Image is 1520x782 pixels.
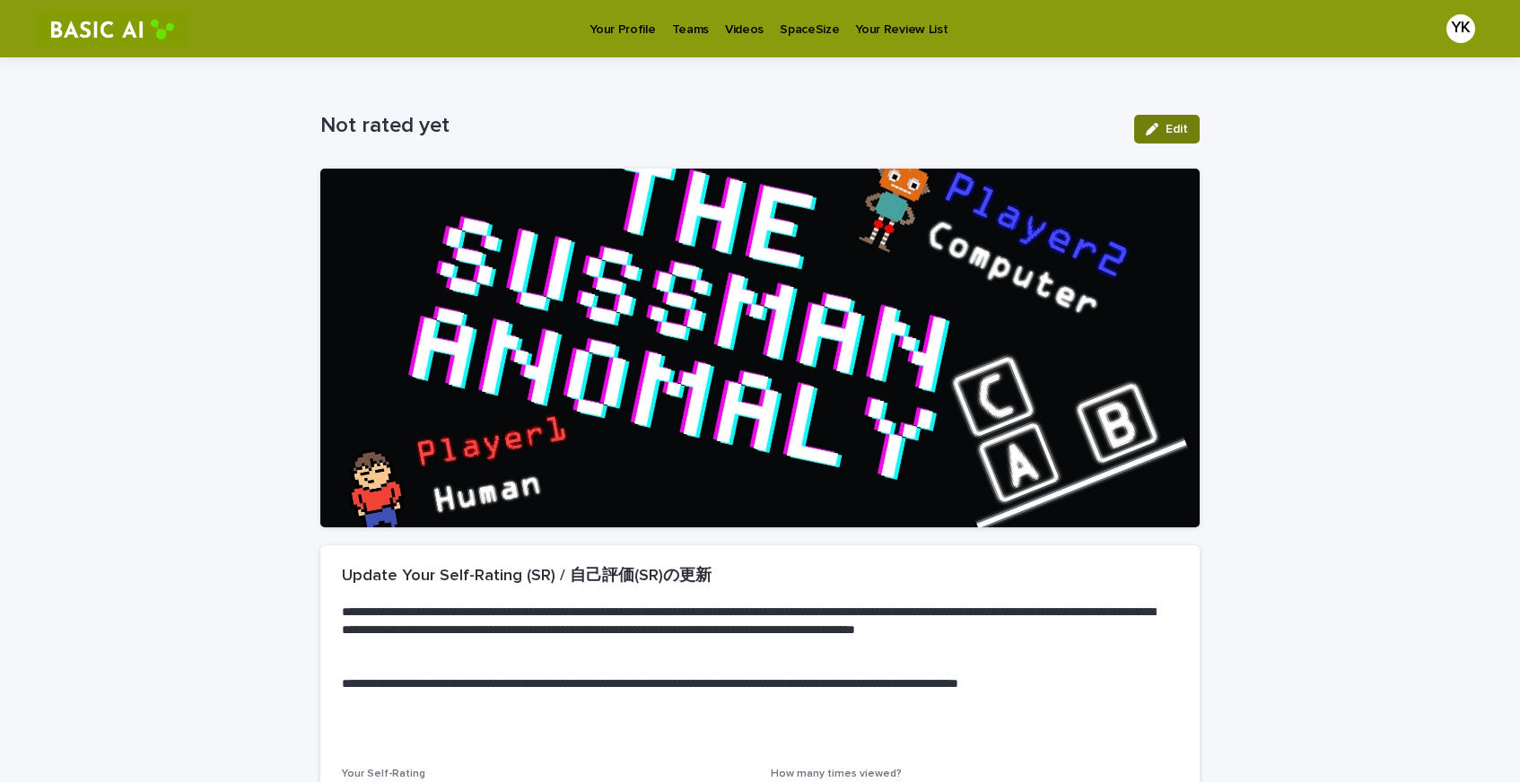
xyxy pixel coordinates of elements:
span: How many times viewed? [771,769,902,779]
button: Edit [1134,115,1200,143]
img: RtIB8pj2QQiOZo6waziI [36,11,188,47]
span: Your Self-Rating [342,769,425,779]
span: Edit [1166,123,1188,135]
h2: Update Your Self-Rating (SR) / 自己評価(SR)の更新 [342,567,712,586]
p: Not rated yet [320,113,1120,139]
div: YK [1446,14,1475,43]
